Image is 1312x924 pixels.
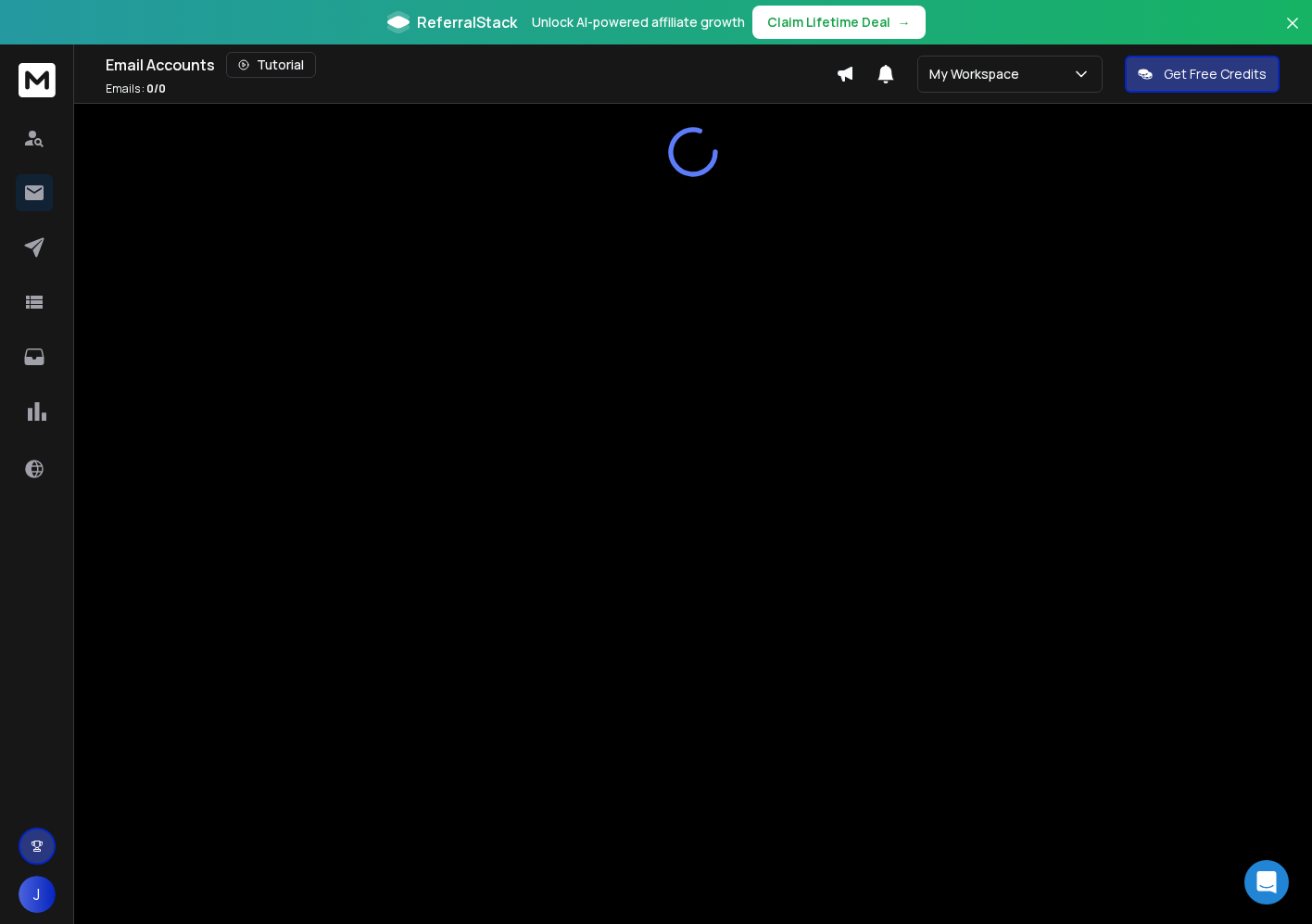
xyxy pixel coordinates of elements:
p: Unlock AI-powered affiliate growth [532,13,745,32]
button: Get Free Credits [1125,56,1280,93]
p: My Workspace [929,65,1027,83]
div: Email Accounts [106,52,836,78]
button: J [19,876,56,913]
button: Tutorial [226,52,316,78]
button: Close banner [1280,11,1305,56]
button: Claim Lifetime Deal→ [752,6,926,39]
span: ReferralStack [417,11,517,33]
span: 0 / 0 [146,81,166,96]
span: → [898,13,911,32]
p: Emails : [106,82,166,96]
div: Open Intercom Messenger [1244,860,1289,905]
p: Get Free Credits [1164,65,1267,83]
